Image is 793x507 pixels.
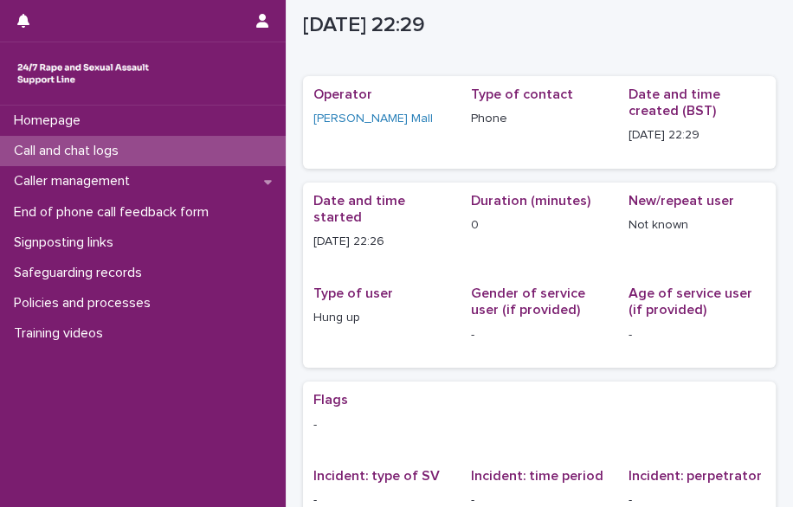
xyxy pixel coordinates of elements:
[313,286,393,300] span: Type of user
[629,286,752,317] span: Age of service user (if provided)
[471,87,573,101] span: Type of contact
[313,194,405,224] span: Date and time started
[7,265,156,281] p: Safeguarding records
[313,87,372,101] span: Operator
[471,216,608,234] p: 0
[313,233,450,251] p: [DATE] 22:26
[7,143,132,159] p: Call and chat logs
[629,194,734,208] span: New/repeat user
[471,469,603,483] span: Incident: time period
[629,126,765,144] p: [DATE] 22:29
[471,326,608,344] p: -
[303,13,769,38] p: [DATE] 22:29
[471,194,590,208] span: Duration (minutes)
[313,393,348,407] span: Flags
[629,469,762,483] span: Incident: perpetrator
[7,112,94,129] p: Homepage
[313,110,433,128] a: [PERSON_NAME] Mall
[313,416,765,434] p: -
[7,295,164,311] p: Policies and processes
[14,56,152,91] img: rhQMoQhaT3yELyF149Cw
[629,216,765,234] p: Not known
[471,110,608,128] p: Phone
[629,87,720,118] span: Date and time created (BST)
[471,286,585,317] span: Gender of service user (if provided)
[313,309,450,327] p: Hung up
[7,325,117,342] p: Training videos
[313,469,440,483] span: Incident: type of SV
[7,204,222,221] p: End of phone call feedback form
[629,326,765,344] p: -
[7,234,127,251] p: Signposting links
[7,173,144,189] p: Caller management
